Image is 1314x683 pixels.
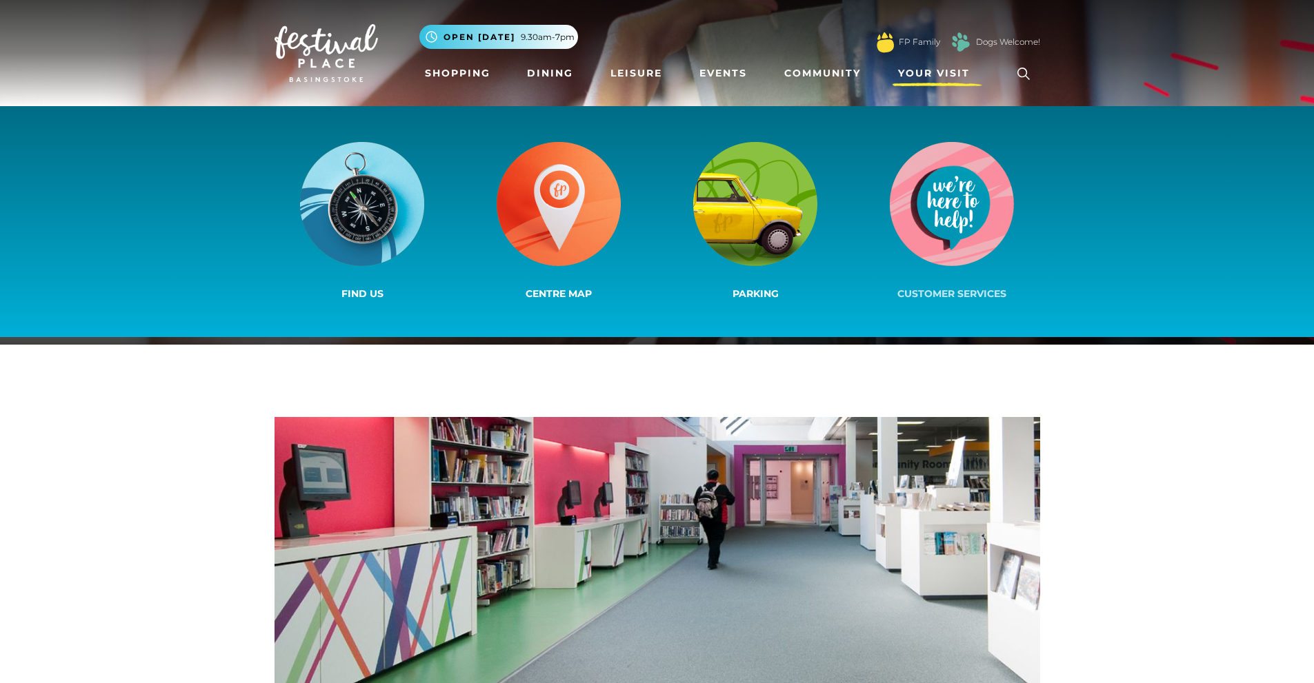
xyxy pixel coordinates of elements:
span: Your Visit [898,66,970,81]
span: Centre Map [526,287,592,300]
span: Parking [733,287,779,300]
a: Shopping [419,61,496,86]
a: Dogs Welcome! [976,36,1040,48]
button: Open [DATE] 9.30am-7pm [419,25,578,49]
a: Leisure [605,61,668,86]
a: Find us [264,139,461,304]
span: Customer Services [897,287,1006,300]
a: Community [779,61,866,86]
img: Festival Place Logo [275,24,378,82]
a: Events [694,61,753,86]
span: Find us [341,287,384,300]
span: 9.30am-7pm [521,31,575,43]
a: Centre Map [461,139,657,304]
a: Dining [521,61,579,86]
a: Your Visit [893,61,982,86]
a: Parking [657,139,854,304]
span: Open [DATE] [444,31,515,43]
a: Customer Services [854,139,1051,304]
a: FP Family [899,36,940,48]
